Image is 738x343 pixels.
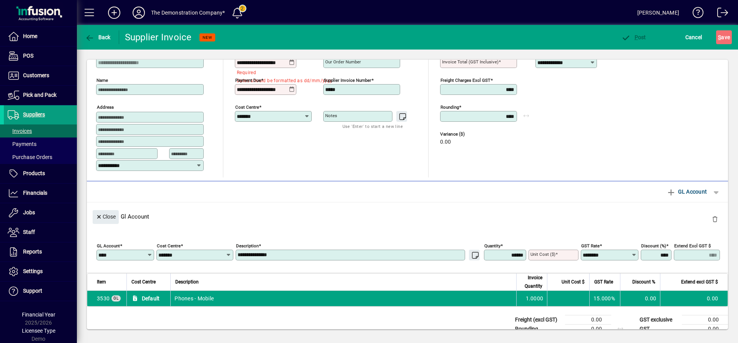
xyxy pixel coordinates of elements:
span: Home [23,33,37,39]
div: The Demonstration Company* [151,7,225,19]
mat-label: Freight charges excl GST [440,78,490,83]
a: Knowledge Base [687,2,704,27]
div: Gl Account [87,202,728,230]
span: Variance ($) [440,132,486,137]
span: ave [718,31,730,43]
span: Products [23,170,45,176]
span: Purchase Orders [8,154,52,160]
td: 0.00 [682,324,728,333]
app-page-header-button: Back [77,30,119,44]
span: S [718,34,721,40]
a: Invoices [4,124,77,138]
mat-label: Cost Centre [157,243,181,248]
div: [PERSON_NAME] [637,7,679,19]
td: 0.00 [660,291,728,306]
span: Staff [23,229,35,235]
mat-hint: Use 'Enter' to start a new line [342,122,403,131]
a: Payments [4,138,77,151]
a: Jobs [4,203,77,222]
td: Rounding [511,324,565,333]
td: Freight (excl GST) [511,315,565,324]
mat-label: Name [96,78,108,83]
mat-label: Invoice Total (GST inclusive) [442,59,499,65]
button: Cancel [683,30,704,44]
mat-label: Cost Centre [235,104,259,110]
td: 15.000% [589,291,620,306]
span: POS [23,53,33,59]
span: Discount % [632,278,655,286]
span: 0.00 [440,139,451,145]
a: Staff [4,223,77,242]
a: Financials [4,184,77,203]
mat-label: Unit Cost ($) [530,252,555,257]
button: Post [619,30,648,44]
a: Reports [4,242,77,262]
button: Add [102,6,126,20]
span: GST Rate [594,278,613,286]
td: Phones - Mobile [170,291,516,306]
span: Licensee Type [22,328,55,334]
mat-error: Required [237,68,290,76]
span: NEW [203,35,212,40]
button: Save [716,30,732,44]
mat-label: Quantity [484,243,500,248]
a: Home [4,27,77,46]
mat-label: GL Account [97,243,120,248]
span: Item [97,278,106,286]
span: Close [96,210,116,223]
span: GL [113,296,119,300]
mat-error: Dates should be formatted as dd/mm/yyyy [237,76,290,84]
span: Pick and Pack [23,92,57,98]
button: Delete [706,210,724,229]
span: Payments [8,141,37,147]
td: GST exclusive [636,315,682,324]
span: Invoice Quantity [521,273,542,290]
td: 0.00 [682,315,728,324]
div: Supplier Invoice [125,31,192,43]
span: Default [142,295,160,302]
span: Phones - Mobile [97,295,110,302]
td: 0.00 [565,324,611,333]
td: GST [636,324,682,333]
mat-label: Extend excl GST $ [674,243,711,248]
td: 1.0000 [516,291,547,306]
span: Financials [23,190,47,196]
a: Settings [4,262,77,281]
app-page-header-button: Close [91,213,121,220]
mat-label: Description [236,243,259,248]
a: Customers [4,66,77,85]
button: Back [83,30,113,44]
span: Settings [23,268,43,274]
mat-label: Notes [325,113,337,118]
td: 0.00 [620,291,660,306]
span: Support [23,288,42,294]
a: Support [4,282,77,301]
mat-label: Our order number [325,59,361,65]
a: Logout [711,2,728,27]
app-page-header-button: Delete [706,215,724,222]
span: Unit Cost $ [562,278,585,286]
button: Profile [126,6,151,20]
td: 0.00 [565,315,611,324]
a: Purchase Orders [4,151,77,164]
mat-label: Rounding [440,104,459,110]
a: POS [4,46,77,66]
span: Invoices [8,128,32,134]
span: Back [85,34,111,40]
span: Cancel [685,31,702,43]
span: Reports [23,249,42,255]
mat-label: Discount (%) [641,243,666,248]
mat-label: Supplier invoice number [324,78,371,83]
span: Financial Year [22,312,55,318]
span: Suppliers [23,111,45,118]
span: ost [621,34,646,40]
a: Pick and Pack [4,86,77,105]
span: Jobs [23,209,35,215]
span: Customers [23,72,49,78]
mat-label: GST rate [581,243,600,248]
span: P [635,34,638,40]
mat-label: Payment due [235,78,261,83]
span: Cost Centre [131,278,156,286]
a: Products [4,164,77,183]
button: Close [93,210,119,224]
